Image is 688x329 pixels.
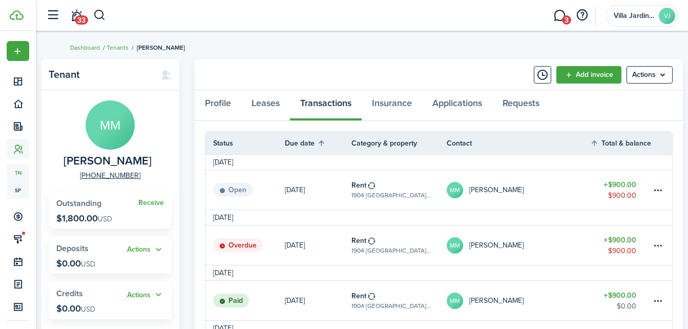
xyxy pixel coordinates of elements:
[67,3,86,29] a: Notifications
[7,164,29,181] a: tn
[195,90,241,121] a: Profile
[241,90,290,121] a: Leases
[351,191,431,200] table-subtitle: 1904 [GEOGRAPHIC_DATA][PERSON_NAME], Unit 1
[617,301,636,312] table-amount-description: $0.00
[351,180,366,191] table-info-title: Rent
[469,297,524,305] table-profile-info-text: [PERSON_NAME]
[205,138,285,149] th: Status
[447,281,590,320] a: MM[PERSON_NAME]
[7,41,29,61] button: Open menu
[56,197,101,209] span: Outstanding
[603,290,636,301] table-amount-title: $900.00
[127,289,164,301] button: Actions
[86,100,135,150] avatar-text: MM
[351,170,447,210] a: Rent1904 [GEOGRAPHIC_DATA][PERSON_NAME], Unit 1
[608,190,636,201] table-amount-description: $900.00
[285,170,351,210] a: [DATE]
[93,7,106,24] button: Search
[590,225,652,265] a: $900.00$900.00
[70,43,100,52] a: Dashboard
[56,303,95,314] p: $0.00
[659,8,675,24] avatar-text: VJ
[614,12,655,19] span: Villa Jardines
[213,238,263,253] status: Overdue
[447,293,463,309] avatar-text: MM
[351,235,366,246] table-info-title: Rent
[127,289,164,301] button: Open menu
[98,214,112,224] span: USD
[422,90,492,121] a: Applications
[107,43,129,52] a: Tenants
[56,287,83,299] span: Credits
[469,186,524,194] table-profile-info-text: [PERSON_NAME]
[10,10,24,20] img: TenantCloud
[573,7,591,24] button: Open resource center
[137,43,185,52] span: [PERSON_NAME]
[469,241,524,250] table-profile-info-text: [PERSON_NAME]
[447,225,590,265] a: MM[PERSON_NAME]
[81,259,95,270] span: USD
[608,245,636,256] table-amount-description: $900.00
[56,258,95,269] p: $0.00
[285,240,305,251] p: [DATE]
[56,213,112,223] p: $1,800.00
[80,170,140,181] a: [PHONE_NUMBER]
[64,155,152,168] span: Melinda Mitchell
[556,66,621,84] a: Add invoice
[590,281,652,320] a: $900.00$0.00
[205,281,285,320] a: Paid
[138,199,164,207] a: Receive
[627,66,673,84] button: Open menu
[351,291,366,301] table-info-title: Rent
[447,182,463,198] avatar-text: MM
[285,184,305,195] p: [DATE]
[603,179,636,190] table-amount-title: $900.00
[81,304,95,315] span: USD
[447,170,590,210] a: MM[PERSON_NAME]
[43,6,62,25] button: Open sidebar
[627,66,673,84] menu-btn: Actions
[351,225,447,265] a: Rent1904 [GEOGRAPHIC_DATA][PERSON_NAME], Unit 1
[362,90,422,121] a: Insurance
[205,212,241,223] td: [DATE]
[285,295,305,306] p: [DATE]
[285,225,351,265] a: [DATE]
[7,181,29,199] a: sp
[285,137,351,149] th: Sort
[351,246,431,255] table-subtitle: 1904 [GEOGRAPHIC_DATA][PERSON_NAME], Unit 1
[447,237,463,254] avatar-text: MM
[351,301,431,311] table-subtitle: 1904 [GEOGRAPHIC_DATA][PERSON_NAME], Unit 1
[285,281,351,320] a: [DATE]
[205,268,241,278] td: [DATE]
[213,294,249,308] status: Paid
[562,15,571,25] span: 3
[205,170,285,210] a: Open
[205,225,285,265] a: Overdue
[590,137,652,149] th: Sort
[590,170,652,210] a: $900.00$900.00
[492,90,550,121] a: Requests
[351,138,447,149] th: Category & property
[49,69,151,80] panel-main-title: Tenant
[213,183,253,197] status: Open
[550,3,569,29] a: Messaging
[205,157,241,168] td: [DATE]
[127,244,164,256] button: Actions
[351,281,447,320] a: Rent1904 [GEOGRAPHIC_DATA][PERSON_NAME], Unit 1
[447,138,590,149] th: Contact
[534,66,551,84] button: Timeline
[75,15,88,25] span: 33
[127,244,164,256] button: Open menu
[603,235,636,245] table-amount-title: $900.00
[56,242,89,254] span: Deposits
